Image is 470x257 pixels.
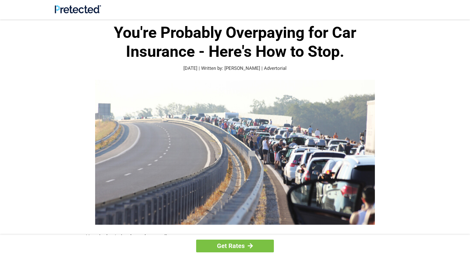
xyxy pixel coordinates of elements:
img: Site Logo [55,5,101,13]
h1: You're Probably Overpaying for Car Insurance - Here's How to Stop. [86,23,384,61]
p: Here is the 1 simple truth according to experts: [86,232,384,241]
a: Site Logo [55,9,101,15]
p: [DATE] | Written by: [PERSON_NAME] | Advertorial [86,65,384,72]
a: Get Rates [196,240,274,252]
